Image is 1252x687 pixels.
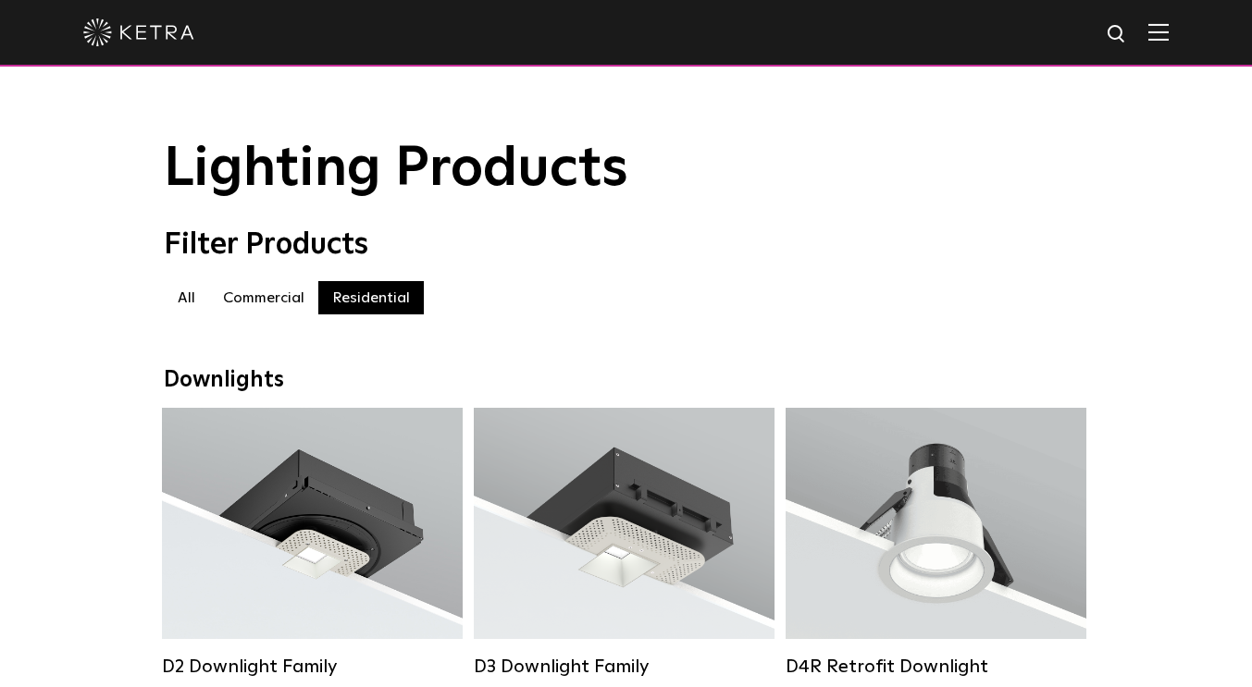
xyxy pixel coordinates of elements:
a: D2 Downlight Family Lumen Output:1200Colors:White / Black / Gloss Black / Silver / Bronze / Silve... [162,408,463,678]
div: D2 Downlight Family [162,656,463,678]
div: Downlights [164,367,1089,394]
span: Lighting Products [164,141,628,197]
div: D3 Downlight Family [474,656,775,678]
div: Filter Products [164,227,1089,263]
a: D4R Retrofit Downlight Lumen Output:800Colors:White / BlackBeam Angles:15° / 25° / 40° / 60°Watta... [786,408,1086,678]
img: Hamburger%20Nav.svg [1148,23,1169,41]
a: D3 Downlight Family Lumen Output:700 / 900 / 1100Colors:White / Black / Silver / Bronze / Paintab... [474,408,775,678]
label: Residential [318,281,424,314]
label: All [164,281,209,314]
img: search icon [1106,23,1129,46]
div: D4R Retrofit Downlight [786,656,1086,678]
label: Commercial [209,281,318,314]
img: ketra-logo-2019-white [83,18,194,46]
